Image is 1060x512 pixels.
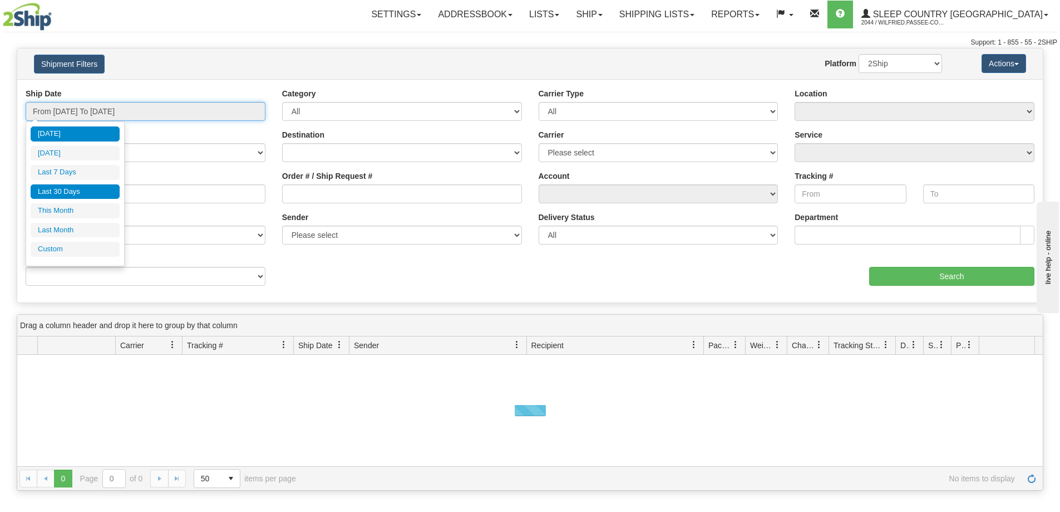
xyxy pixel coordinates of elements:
[31,146,120,161] li: [DATE]
[507,335,526,354] a: Sender filter column settings
[54,470,72,487] span: Page 0
[31,203,120,218] li: This Month
[80,469,143,488] span: Page of 0
[904,335,923,354] a: Delivery Status filter column settings
[956,340,965,351] span: Pickup Status
[521,1,568,28] a: Lists
[187,340,223,351] span: Tracking #
[31,184,120,199] li: Last 30 Days
[982,54,1026,73] button: Actions
[31,242,120,257] li: Custom
[703,1,768,28] a: Reports
[354,340,379,351] span: Sender
[825,58,856,69] label: Platform
[194,469,240,488] span: Page sizes drop down
[539,212,595,223] label: Delivery Status
[3,38,1057,47] div: Support: 1 - 855 - 55 - 2SHIP
[1023,470,1041,487] a: Refresh
[768,335,787,354] a: Weight filter column settings
[539,170,570,182] label: Account
[430,1,521,28] a: Addressbook
[282,170,373,182] label: Order # / Ship Request #
[194,469,296,488] span: items per page
[539,88,584,99] label: Carrier Type
[539,129,564,140] label: Carrier
[928,340,938,351] span: Shipment Issues
[810,335,829,354] a: Charge filter column settings
[795,184,906,203] input: From
[708,340,732,351] span: Packages
[960,335,979,354] a: Pickup Status filter column settings
[26,88,62,99] label: Ship Date
[611,1,703,28] a: Shipping lists
[363,1,430,28] a: Settings
[531,340,564,351] span: Recipient
[932,335,951,354] a: Shipment Issues filter column settings
[795,212,838,223] label: Department
[795,170,833,182] label: Tracking #
[861,17,945,28] span: 2044 / Wilfried.Passee-Coutrin
[923,184,1034,203] input: To
[222,470,240,487] span: select
[120,340,144,351] span: Carrier
[750,340,773,351] span: Weight
[3,3,52,31] img: logo2044.jpg
[726,335,745,354] a: Packages filter column settings
[568,1,610,28] a: Ship
[870,9,1043,19] span: Sleep Country [GEOGRAPHIC_DATA]
[876,335,895,354] a: Tracking Status filter column settings
[31,223,120,238] li: Last Month
[31,165,120,180] li: Last 7 Days
[853,1,1057,28] a: Sleep Country [GEOGRAPHIC_DATA] 2044 / Wilfried.Passee-Coutrin
[330,335,349,354] a: Ship Date filter column settings
[282,88,316,99] label: Category
[34,55,105,74] button: Shipment Filters
[298,340,332,351] span: Ship Date
[834,340,882,351] span: Tracking Status
[282,129,324,140] label: Destination
[795,129,822,140] label: Service
[900,340,910,351] span: Delivery Status
[163,335,182,354] a: Carrier filter column settings
[201,473,215,484] span: 50
[869,267,1034,286] input: Search
[684,335,703,354] a: Recipient filter column settings
[282,212,308,223] label: Sender
[1034,199,1059,313] iframe: chat widget
[31,126,120,142] li: [DATE]
[274,335,293,354] a: Tracking # filter column settings
[8,9,103,18] div: live help - online
[17,315,1043,337] div: grid grouping header
[792,340,815,351] span: Charge
[312,474,1015,483] span: No items to display
[795,88,827,99] label: Location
